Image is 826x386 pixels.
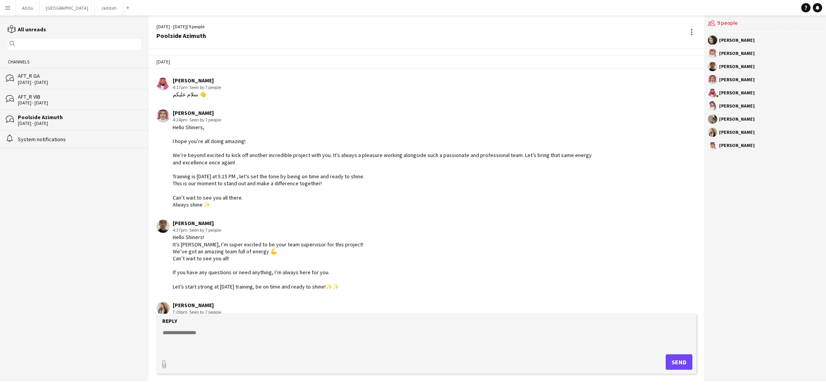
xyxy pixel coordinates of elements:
div: [PERSON_NAME] [719,143,755,148]
div: [PERSON_NAME] [719,91,755,95]
div: [PERSON_NAME] [719,130,755,135]
span: · Seen by 7 people [187,227,221,233]
div: 7:09pm [173,309,353,316]
div: [DATE] [149,55,704,68]
div: System notifications [18,136,141,143]
label: Reply [162,318,177,325]
div: [DATE] - [DATE] [18,121,141,126]
div: Hello Shiners! It’s [PERSON_NAME], I’m super excited to be your team supervisor for this project!... [173,234,363,290]
div: 4:37pm [173,227,363,234]
span: · Seen by 7 people [187,84,221,90]
div: Poolside Azimuth [156,32,206,39]
div: AFT_R GA [18,72,141,79]
div: [PERSON_NAME] [173,109,601,116]
button: AlUla [16,0,39,15]
div: AFT_R VIB [18,93,141,100]
div: [PERSON_NAME] [173,77,221,84]
span: · Seen by 7 people [187,309,221,315]
div: [PERSON_NAME] [173,220,363,227]
div: [PERSON_NAME] [719,77,755,82]
button: [GEOGRAPHIC_DATA] [39,0,95,15]
div: 4:17pm [173,84,221,91]
div: [PERSON_NAME] [719,64,755,69]
button: Send [666,354,692,370]
div: [DATE] - [DATE] [18,80,141,85]
a: All unreads [8,26,46,33]
div: Hello Shiners, I hope you’re all doing amazing! We’re beyond excited to kick off another incredib... [173,124,601,208]
div: 4:24pm [173,116,601,123]
div: [DATE] - [DATE] | 9 people [156,23,206,30]
div: سلام عليكم 👋 [173,91,221,98]
button: Jeddah [95,0,123,15]
div: [PERSON_NAME] [173,302,353,309]
div: [PERSON_NAME] [719,38,755,43]
div: [PERSON_NAME] [719,117,755,121]
div: [DATE] - [DATE] [18,100,141,106]
div: [PERSON_NAME] [719,104,755,108]
div: [PERSON_NAME] [719,51,755,56]
div: Poolside Azimuth [18,114,141,121]
div: 9 people [708,15,822,32]
span: · Seen by 7 people [187,117,221,123]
